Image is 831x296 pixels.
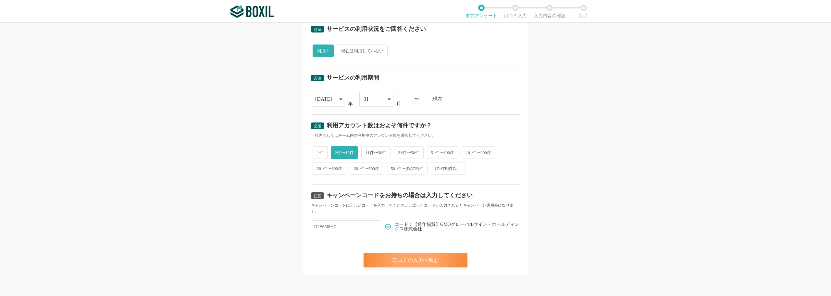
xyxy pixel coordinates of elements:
[314,27,321,32] span: 必須
[566,5,601,18] li: 完了
[498,5,532,18] li: 口コミ入力
[315,92,332,106] div: [DATE]
[327,122,432,128] div: 利用アカウント数はおよそ何件ですか？
[314,76,321,81] span: 必須
[327,75,379,81] div: サービスの利用期間
[361,146,391,159] span: 11件〜30件
[314,194,321,198] span: 任意
[350,162,383,175] span: 301件〜500件
[464,5,498,18] li: 事前アンケート
[331,146,358,159] span: 2件〜10件
[364,92,369,106] div: 01
[327,192,473,198] div: キャンペーンコードをお持ちの場合は入力してください
[532,5,566,18] li: 入力内容の確認
[337,45,388,57] span: 現在は利用していない
[396,101,401,107] div: 月
[427,146,459,159] span: 51件〜100件
[313,45,334,57] span: 利用中
[395,222,520,231] span: コード：【通年協賛】GMOグローバルサイン・ホールディングス株式会社
[311,133,520,138] div: ・社内もしくはチーム内で利用中のアカウント数を選択してください。
[462,146,495,159] span: 101件〜200件
[311,203,520,214] div: キャンペーンコードは正しいコードを入力してください。誤ったコードが入力されるとキャンペーン適用外になります。
[348,101,353,107] div: 年
[432,97,520,102] div: 現在
[314,124,321,128] span: 必須
[327,26,426,32] div: サービスの利用状況をご回答ください
[313,162,346,175] span: 201件〜300件
[394,146,424,159] span: 31件〜50件
[313,146,328,159] span: 1件
[414,97,419,102] div: 〜
[431,162,465,175] span: [DATE]件以上
[387,162,428,175] span: 501件〜[DATE]件
[230,5,274,18] img: ボクシルSaaS_ロゴ
[364,253,467,267] div: 口コミの入力へ進む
